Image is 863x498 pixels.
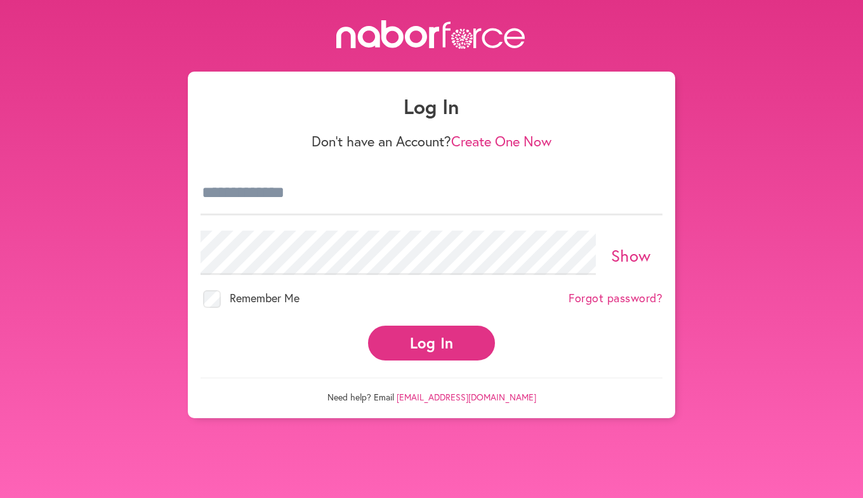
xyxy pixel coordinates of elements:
button: Log In [368,326,495,361]
span: Remember Me [230,290,300,305]
p: Don't have an Account? [201,133,662,150]
p: Need help? Email [201,378,662,403]
h1: Log In [201,94,662,118]
a: Forgot password? [569,291,662,305]
a: Show [611,245,651,266]
a: Create One Now [451,132,551,150]
a: [EMAIL_ADDRESS][DOMAIN_NAME] [397,391,536,403]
